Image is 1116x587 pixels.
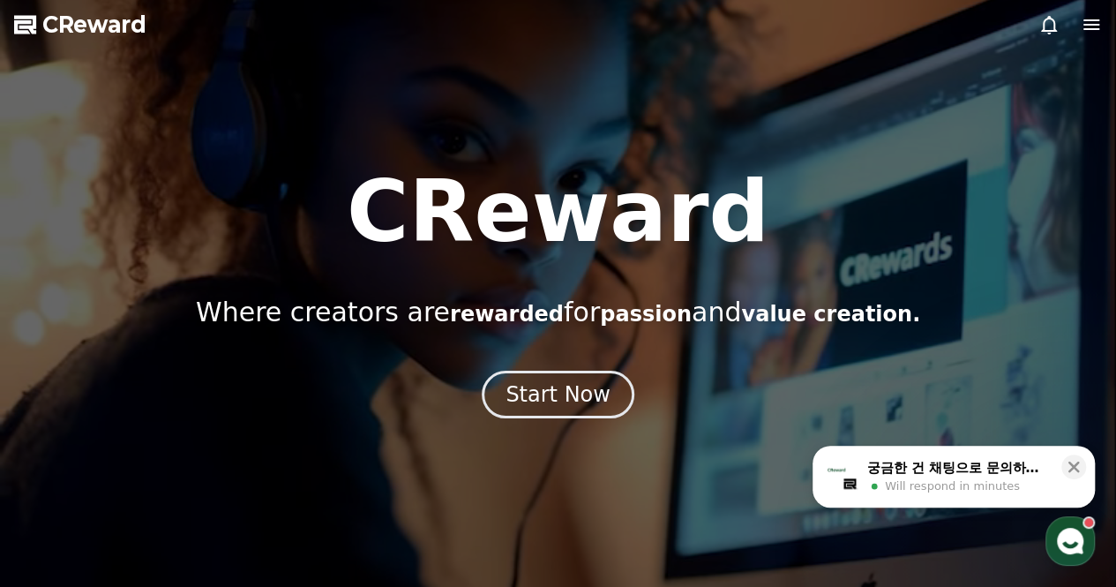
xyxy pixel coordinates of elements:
[146,468,198,482] span: Messages
[450,302,564,327] span: rewarded
[482,371,634,418] button: Start Now
[45,467,76,481] span: Home
[741,302,920,327] span: value creation.
[261,467,304,481] span: Settings
[506,380,610,409] div: Start Now
[5,440,116,485] a: Home
[14,11,146,39] a: CReward
[600,302,692,327] span: passion
[116,440,228,485] a: Messages
[482,388,634,405] a: Start Now
[42,11,146,39] span: CReward
[196,297,920,328] p: Where creators are for and
[228,440,339,485] a: Settings
[347,169,769,254] h1: CReward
